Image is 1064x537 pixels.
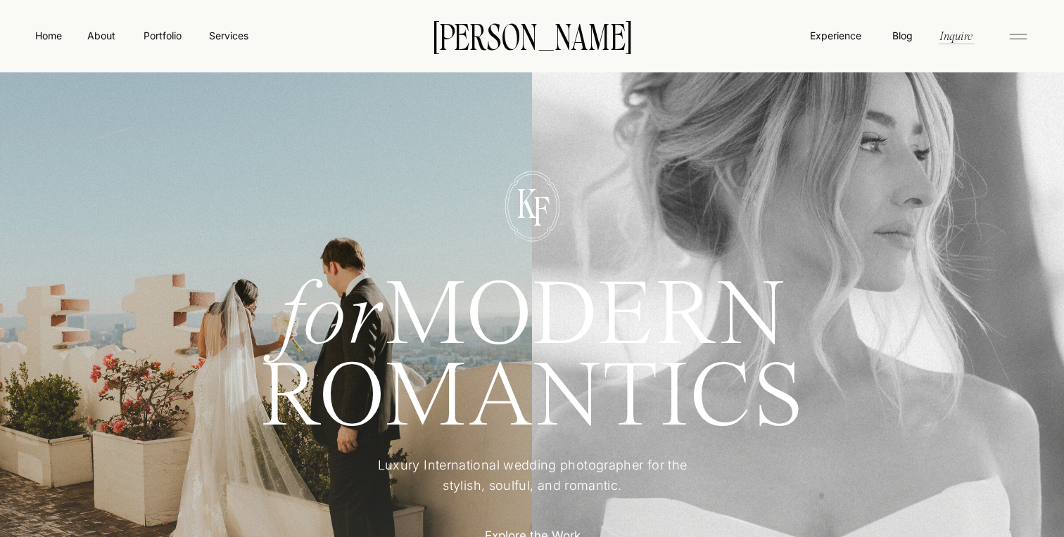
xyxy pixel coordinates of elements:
[209,278,856,345] h1: MODERN
[507,183,546,219] p: K
[208,28,249,43] a: Services
[85,28,117,42] a: About
[32,28,65,43] a: Home
[209,359,856,436] h1: ROMANTICS
[279,273,385,365] i: for
[938,27,974,44] a: Inquire
[137,28,187,43] a: Portfolio
[357,455,708,497] p: Luxury International wedding photographer for the stylish, soulful, and romantic.
[809,28,863,43] a: Experience
[889,28,916,42] a: Blog
[521,191,560,227] p: F
[411,20,653,50] a: [PERSON_NAME]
